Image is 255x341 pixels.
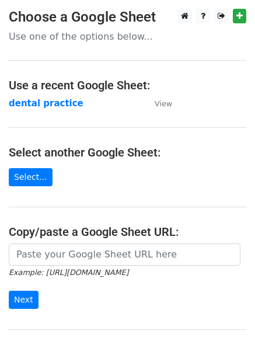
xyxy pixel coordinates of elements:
[9,291,39,309] input: Next
[9,168,53,186] a: Select...
[9,225,246,239] h4: Copy/paste a Google Sheet URL:
[9,268,128,277] small: Example: [URL][DOMAIN_NAME]
[143,98,172,109] a: View
[9,9,246,26] h3: Choose a Google Sheet
[155,99,172,108] small: View
[9,243,240,266] input: Paste your Google Sheet URL here
[9,78,246,92] h4: Use a recent Google Sheet:
[9,30,246,43] p: Use one of the options below...
[9,145,246,159] h4: Select another Google Sheet:
[9,98,83,109] a: dental practice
